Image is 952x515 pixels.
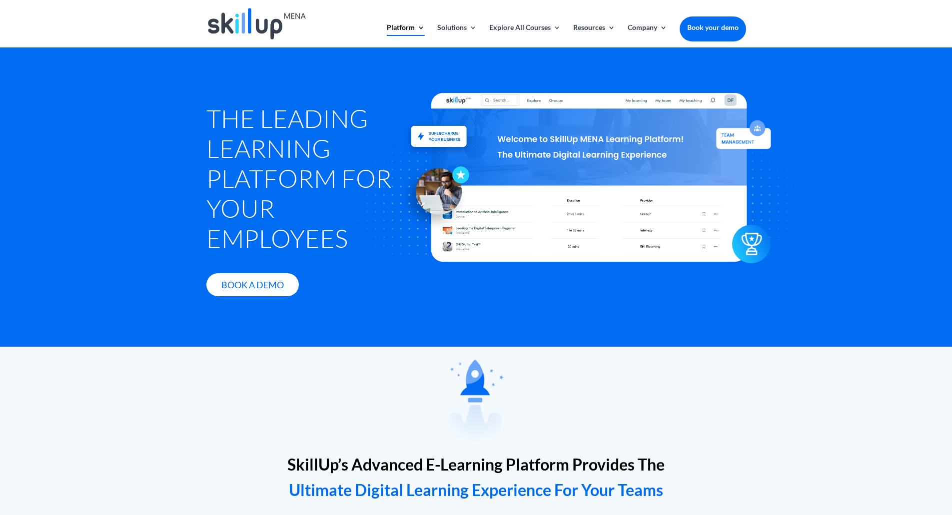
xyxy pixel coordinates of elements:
img: rocket - Skillup [448,360,504,442]
span: SkillUp’s Advanced E-Learning Platform Provides The [287,455,665,474]
a: Explore All Courses [489,24,561,47]
img: Skillup Mena [208,8,306,39]
a: Company [628,24,667,47]
img: icon - Skillup [398,158,469,230]
iframe: Chat Widget [786,407,952,515]
a: Resources [573,24,615,47]
a: Platform [387,24,425,47]
a: Solutions [437,24,477,47]
img: Upskill and reskill your staff - SkillUp MENA [403,111,475,148]
a: Book your demo [680,16,746,38]
a: Book A Demo [206,273,299,297]
img: icon2 - Skillup [733,232,771,271]
h1: The Leading Learning Platform for Your Employees [206,103,404,258]
span: Ultimate Digital Learning Experience For Your Teams [289,480,663,500]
